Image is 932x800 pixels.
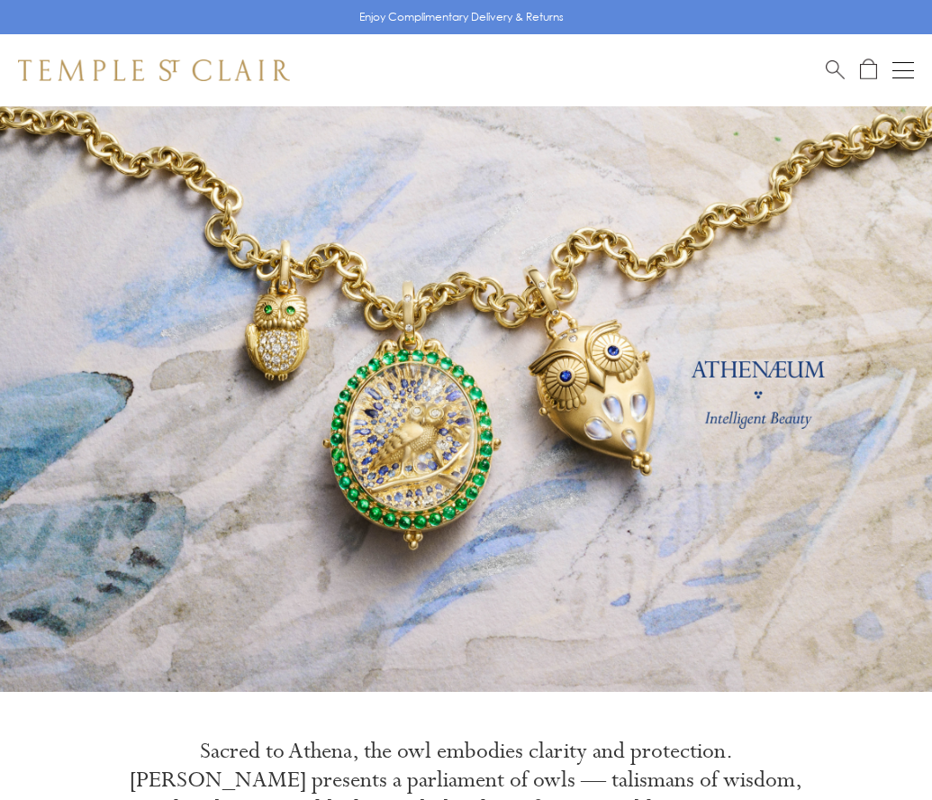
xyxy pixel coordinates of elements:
p: Enjoy Complimentary Delivery & Returns [359,8,564,26]
img: Temple St. Clair [18,59,290,81]
button: Open navigation [892,59,914,81]
a: Search [826,59,845,81]
a: Open Shopping Bag [860,59,877,81]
